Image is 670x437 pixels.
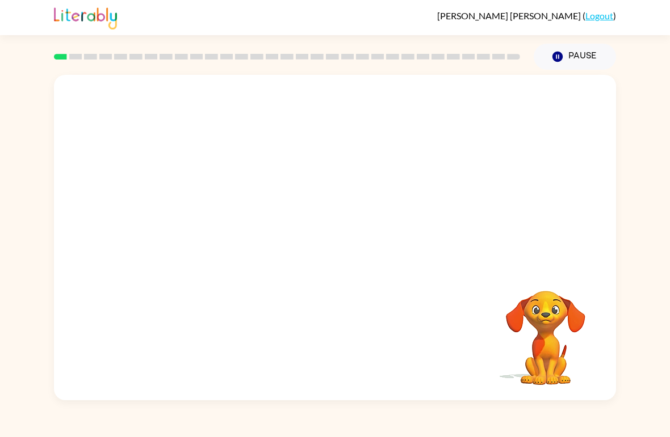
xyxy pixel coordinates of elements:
div: ( ) [437,10,616,21]
img: Literably [54,5,117,29]
a: Logout [585,10,613,21]
span: [PERSON_NAME] [PERSON_NAME] [437,10,583,21]
button: Pause [534,44,616,70]
video: Your browser must support playing .mp4 files to use Literably. Please try using another browser. [489,273,602,387]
